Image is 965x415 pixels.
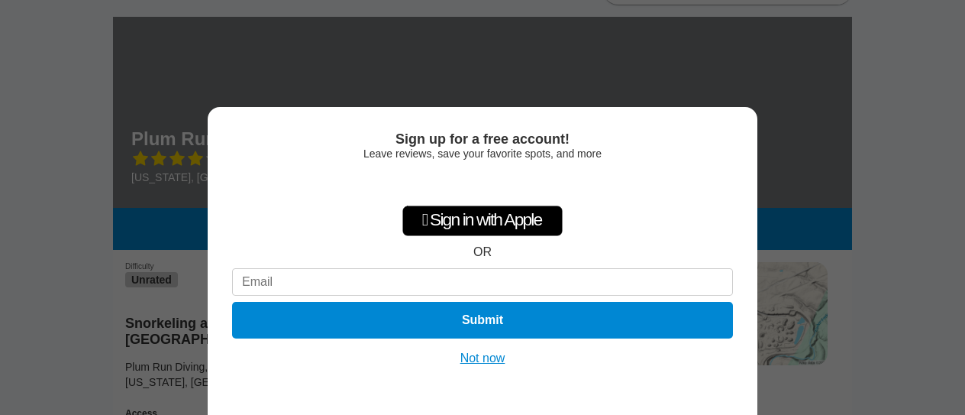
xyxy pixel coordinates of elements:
div: Sign up for a free account! [232,131,733,148]
div: Leave reviews, save your favorite spots, and more [232,148,733,160]
input: Email [232,268,733,296]
div: OR [473,245,492,259]
button: Submit [232,302,733,339]
button: Not now [456,351,510,366]
iframe: Sign in with Google Button [408,167,558,201]
div: Sign in with Apple [402,206,563,236]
